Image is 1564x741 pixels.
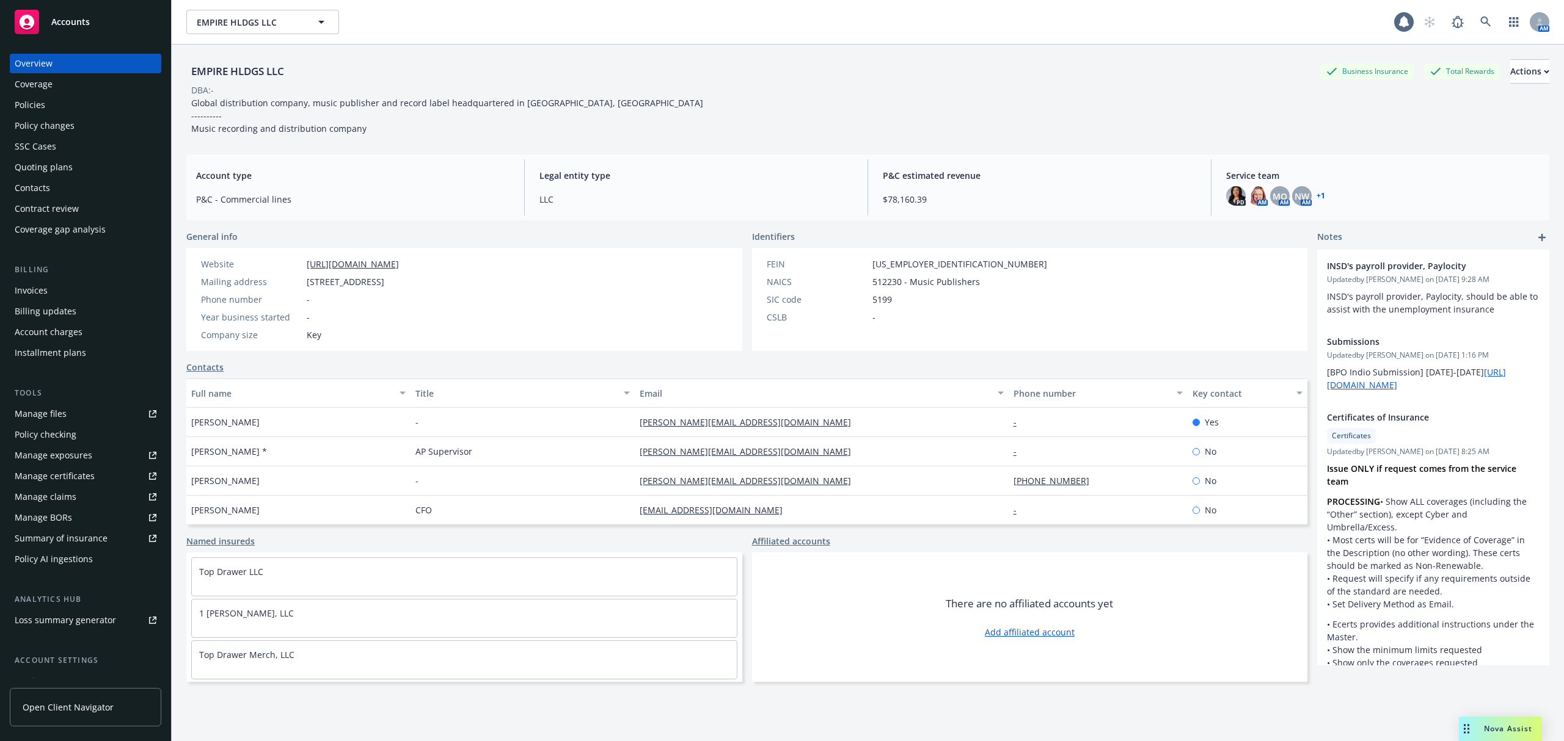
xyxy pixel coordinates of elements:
a: Manage certificates [10,466,161,486]
span: Certificates of Insurance [1327,411,1508,424]
a: +1 [1317,192,1325,200]
div: SIC code [767,293,868,306]
a: Coverage gap analysis [10,220,161,239]
span: There are no affiliated accounts yet [946,596,1113,611]
div: Account charges [15,322,82,342]
a: [EMAIL_ADDRESS][DOMAIN_NAME] [640,504,792,516]
div: Billing updates [15,302,76,321]
div: Phone number [1014,387,1170,400]
span: CFO [415,504,432,516]
strong: PROCESSING [1327,496,1380,507]
a: Manage files [10,404,161,424]
a: Contract review [10,199,161,219]
div: Year business started [201,311,302,324]
span: Updated by [PERSON_NAME] on [DATE] 9:28 AM [1327,274,1540,285]
div: Manage certificates [15,466,95,486]
span: MQ [1273,190,1287,203]
a: Named insureds [186,535,255,548]
span: Identifiers [752,230,795,243]
div: Installment plans [15,343,86,363]
span: - [307,293,310,306]
span: EMPIRE HLDGS LLC [197,16,302,29]
span: Yes [1205,416,1219,428]
div: Policy changes [15,116,75,136]
a: Coverage [10,74,161,94]
span: [US_EMPLOYER_IDENTIFICATION_NUMBER] [872,258,1047,270]
span: - [872,311,875,324]
span: Nova Assist [1484,723,1532,734]
div: Manage claims [15,487,76,507]
div: Account settings [10,654,161,667]
span: General info [186,230,238,243]
strong: Issue ONLY if request comes from the service team [1327,463,1519,487]
div: Coverage gap analysis [15,220,106,239]
span: Notes [1317,230,1342,245]
div: Website [201,258,302,270]
a: Affiliated accounts [752,535,830,548]
a: Summary of insurance [10,529,161,548]
button: Key contact [1188,378,1307,408]
div: Tools [10,387,161,399]
div: Service team [15,671,67,691]
span: No [1205,504,1216,516]
a: Policy AI ingestions [10,549,161,569]
span: [PERSON_NAME] [191,416,260,428]
span: Updated by [PERSON_NAME] on [DATE] 8:25 AM [1327,446,1540,457]
span: Updated by [PERSON_NAME] on [DATE] 1:16 PM [1327,350,1540,361]
div: Coverage [15,74,53,94]
div: DBA: - [191,84,214,96]
a: Manage exposures [10,446,161,465]
span: Global distribution company, music publisher and record label headquartered in [GEOGRAPHIC_DATA],... [191,97,703,134]
a: [PERSON_NAME][EMAIL_ADDRESS][DOMAIN_NAME] [640,416,861,428]
span: Submissions [1327,335,1508,348]
div: SubmissionsUpdatedby [PERSON_NAME] on [DATE] 1:16 PM[BPO Indio Submission] [DATE]-[DATE][URL][DOM... [1317,325,1549,401]
span: [PERSON_NAME] [191,504,260,516]
span: Open Client Navigator [23,701,114,714]
span: No [1205,474,1216,487]
span: $78,160.39 [883,193,1196,206]
a: [PERSON_NAME][EMAIL_ADDRESS][DOMAIN_NAME] [640,475,861,486]
div: Email [640,387,990,400]
span: LLC [539,193,853,206]
span: [PERSON_NAME] * [191,445,267,458]
a: add [1535,230,1549,245]
span: 512230 - Music Publishers [872,275,980,288]
div: Policy checking [15,425,76,444]
button: Nova Assist [1459,717,1542,741]
div: Phone number [201,293,302,306]
div: Overview [15,54,53,73]
div: Quoting plans [15,157,73,177]
a: Start snowing [1417,10,1442,34]
span: INSD's payroll provider, Paylocity, should be able to assist with the unemployment insurance [1327,291,1540,315]
p: • Show ALL coverages (including the “Other” section), except Cyber and Umbrella/Excess. • Most ce... [1327,495,1540,610]
a: Switch app [1502,10,1526,34]
a: Invoices [10,281,161,300]
div: Invoices [15,281,48,300]
a: Billing updates [10,302,161,321]
div: Policies [15,95,45,115]
div: CSLB [767,311,868,324]
a: Installment plans [10,343,161,363]
span: P&C estimated revenue [883,169,1196,182]
span: Certificates [1332,430,1371,441]
a: Overview [10,54,161,73]
div: Manage BORs [15,508,72,527]
div: NAICS [767,275,868,288]
a: SSC Cases [10,137,161,156]
a: - [1014,446,1026,457]
div: INSD's payroll provider, PaylocityUpdatedby [PERSON_NAME] on [DATE] 9:28 AMINSD's payroll provide... [1317,250,1549,325]
a: Manage BORs [10,508,161,527]
div: Mailing address [201,275,302,288]
span: Legal entity type [539,169,853,182]
a: Quoting plans [10,157,161,177]
div: Analytics hub [10,593,161,605]
a: Account charges [10,322,161,342]
span: Accounts [51,17,90,27]
a: Contacts [186,361,224,374]
span: - [415,416,418,428]
a: [URL][DOMAIN_NAME] [307,258,399,270]
a: Top Drawer LLC [199,566,263,577]
span: AP Supervisor [415,445,472,458]
span: Service team [1226,169,1540,182]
